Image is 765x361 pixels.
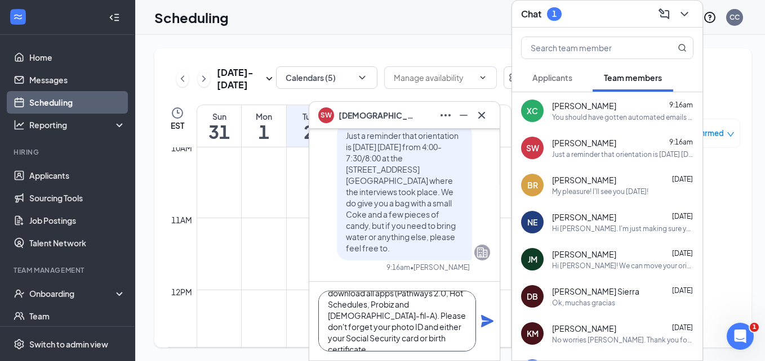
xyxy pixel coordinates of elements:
div: Mon [242,111,286,122]
span: [PERSON_NAME] [552,249,616,260]
svg: Cross [475,109,488,122]
div: Ok, muchas gracias [552,298,615,308]
div: 11am [169,214,194,226]
a: Job Postings [29,209,126,232]
div: JM [528,254,537,265]
a: August 31, 2025 [197,105,241,147]
span: [DATE] [672,175,693,183]
div: Team Management [14,265,123,275]
svg: ChevronDown [678,7,691,21]
svg: Minimize [457,109,470,122]
div: NE [527,216,537,228]
svg: ChevronRight [198,72,210,85]
div: 9:16am [386,263,410,272]
svg: ChevronDown [478,73,487,82]
button: ComposeMessage [655,5,673,23]
svg: Clock [171,106,184,120]
a: September 2, 2025 [287,105,331,147]
svg: ComposeMessage [657,7,671,21]
span: down [727,130,735,138]
svg: Company [475,246,489,259]
span: [PERSON_NAME] [552,137,616,148]
input: Manage availability [394,71,474,84]
svg: Ellipses [439,109,452,122]
span: [DATE] [672,286,693,295]
input: Search team member [522,37,655,58]
span: • [PERSON_NAME] [410,263,470,272]
h1: Scheduling [154,8,229,27]
a: Sourcing Tools [29,187,126,209]
a: Messages [29,69,126,91]
div: Reporting [29,119,126,130]
button: Ellipses [437,106,455,124]
div: CC [730,12,740,22]
button: ChevronDown [675,5,693,23]
svg: Collapse [109,12,120,23]
span: Team members [604,73,662,83]
span: [DATE] [672,323,693,332]
h1: 31 [197,122,241,141]
svg: SmallChevronDown [263,72,276,85]
div: Switch to admin view [29,339,108,350]
div: SW [526,142,539,154]
span: [DATE] [672,249,693,258]
a: Applicants [29,164,126,187]
button: Calendars (5)ChevronDown [276,66,377,89]
div: Hiring [14,147,123,157]
button: Minimize [455,106,473,124]
textarea: You should have gotten automated emails for Probiz. Please make sure to download all apps (Pathwa... [318,291,476,351]
svg: MagnifyingGlass [678,43,687,52]
span: [DEMOGRAPHIC_DATA] [PERSON_NAME] [339,109,417,121]
div: XC [527,105,538,116]
a: Settings [504,66,526,91]
svg: Settings [14,339,25,350]
span: [DATE] [672,212,693,220]
div: 10am [169,142,194,154]
span: 9:16am [669,101,693,109]
div: Tue [287,111,331,122]
button: ChevronRight [198,70,210,87]
a: Team [29,305,126,327]
div: 12pm [169,286,194,298]
svg: Settings [508,71,522,84]
span: [PERSON_NAME] [552,100,616,111]
a: Scheduling [29,91,126,114]
a: Home [29,46,126,69]
span: EST [171,120,184,131]
div: Hi [PERSON_NAME]! We can move your orientation to the following [DATE] 4:30 PM. [552,261,693,270]
span: 1 [750,323,759,332]
div: DB [527,291,538,302]
div: You should have gotten automated emails for Probiz. Please make sure to download all apps (Pathwa... [552,112,693,122]
span: Confirmed [686,128,724,139]
a: September 1, 2025 [242,105,286,147]
div: Just a reminder that orientation is [DATE] [DATE] from 4:00-7:30/8:00 at the [STREET_ADDRESS][GEO... [552,150,693,159]
iframe: Intercom live chat [727,323,754,350]
svg: ChevronDown [357,72,368,83]
div: Sun [197,111,241,122]
svg: WorkstreamLogo [12,11,24,22]
button: ChevronLeft [176,70,189,87]
span: [PERSON_NAME] Sierra [552,286,639,297]
button: Settings [504,66,526,89]
h3: [DATE] - [DATE] [217,66,263,91]
span: [PERSON_NAME] [552,323,616,334]
div: Onboarding [29,288,116,299]
a: Talent Network [29,232,126,254]
div: My pleasure! I'll see you [DATE]! [552,187,648,196]
h3: Chat [521,8,541,20]
div: No worries [PERSON_NAME]. Thank you for letting me know! [552,335,693,345]
span: 9:16am [669,138,693,146]
svg: ChevronLeft [177,72,188,85]
svg: Plane [481,314,494,328]
svg: QuestionInfo [703,11,717,24]
span: Just a reminder that orientation is [DATE] [DATE] from 4:00-7:30/8:00 at the [STREET_ADDRESS][GEO... [346,130,459,253]
span: [PERSON_NAME] [552,211,616,223]
div: BR [527,179,538,191]
svg: Analysis [14,119,25,130]
div: Hi [PERSON_NAME]. I'm just making sure you received my email last week and seeing if you had any ... [552,224,693,233]
svg: UserCheck [14,288,25,299]
div: KM [527,328,539,339]
h1: 1 [242,122,286,141]
button: Cross [473,106,491,124]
